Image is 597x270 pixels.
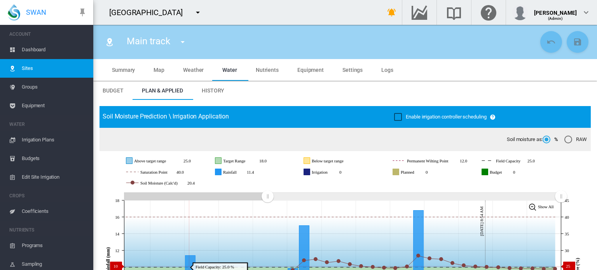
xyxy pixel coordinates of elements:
circle: Soil Moisture (Calc'd) Sun 10 Aug, 2025 27.4 [314,258,317,261]
md-icon: icon-menu-down [193,8,202,17]
div: [GEOGRAPHIC_DATA] [109,7,190,18]
g: Budget [482,169,527,176]
md-icon: icon-bell-ring [387,8,396,17]
circle: Soil Moisture (Calc'd) Mon 18 Aug, 2025 25.2 [405,265,408,268]
button: icon-bell-ring [384,5,400,20]
span: Equipment [22,96,87,115]
span: Enable irrigation controller scheduling [406,114,486,120]
circle: Soil Moisture (Calc'd) Thu 21 Aug, 2025 27.4 [440,258,443,261]
g: Zoom chart using cursor arrows [554,190,568,203]
md-icon: Click here for help [479,8,498,17]
md-icon: icon-menu-down [178,37,187,47]
g: Soil Moisture (Calc'd) [126,179,207,187]
g: Field Capacity [482,157,547,165]
circle: Soil Moisture (Calc'd) Sun 17 Aug, 2025 24.7 [394,267,397,270]
span: Summary [112,67,135,73]
button: icon-menu-down [190,5,206,20]
button: Click to go to list of Sites [102,34,117,50]
md-icon: Search the knowledge base [445,8,463,17]
circle: Soil Moisture (Calc'd) Sat 16 Aug, 2025 24.8 [382,266,386,269]
circle: Soil Moisture (Calc'd) Mon 25 Aug, 2025 25 [485,265,488,268]
circle: Soil Moisture (Calc'd) Wed 13 Aug, 2025 25.9 [348,263,351,266]
tspan: 12 [115,248,119,253]
span: Main track [127,36,170,47]
tspan: [DATE] 8:54 AM [479,206,484,236]
tspan: Show All [538,204,554,209]
span: (Admin) [548,16,563,21]
span: SWAN [26,7,46,17]
span: History [202,87,224,94]
md-icon: Go to the Data Hub [410,8,429,17]
span: Map [154,67,164,73]
button: Cancel Changes [540,31,562,53]
circle: Soil Moisture (Calc'd) Thu 28 Aug, 2025 24.6 [519,267,522,270]
circle: Soil Moisture (Calc'd) Tue 19 Aug, 2025 28.4 [417,254,420,257]
img: SWAN-Landscape-Logo-Colour-drop.png [8,4,20,21]
span: Nutrients [256,67,279,73]
span: Water [222,67,237,73]
span: CROPS [9,190,87,202]
circle: Soil Moisture (Calc'd) Wed 20 Aug, 2025 27.6 [428,257,431,260]
span: Programs [22,236,87,255]
md-icon: icon-chevron-down [581,8,591,17]
g: Zoom chart using cursor arrows [261,190,274,203]
button: icon-menu-down [175,34,190,50]
g: Target Range [215,157,273,165]
tspan: 14 [115,231,119,236]
span: Edit Site Irrigation [22,168,87,186]
g: Planned [393,169,439,176]
tspan: 35 [565,231,569,236]
span: Weather [183,67,204,73]
circle: Soil Moisture (Calc'd) Mon 11 Aug, 2025 26.4 [325,261,328,264]
circle: Soil Moisture (Calc'd) Thu 14 Aug, 2025 25.3 [360,265,363,268]
md-icon: icon-undo [546,37,556,47]
div: [PERSON_NAME] [534,6,577,14]
span: WATER [9,118,87,131]
span: NUTRIENTS [9,224,87,236]
span: Settings [342,67,363,73]
md-icon: icon-content-save [573,37,582,47]
g: Permanent Wilting Point [393,157,480,165]
circle: Soil Moisture (Calc'd) Tue 12 Aug, 2025 26.8 [337,260,340,263]
tspan: 40 [565,214,569,219]
span: Soil Moisture Prediction \ Irrigation Application [103,113,229,120]
tspan: 16 [115,214,119,219]
g: Rainfall [215,169,260,176]
tspan: 30 [565,248,569,253]
span: Soil moisture as: [507,136,543,143]
span: Sites [22,59,87,78]
span: Groups [22,78,87,96]
md-radio-button: RAW [564,136,587,143]
span: Coefficients [22,202,87,221]
g: Below target range [304,157,374,165]
span: Irrigation Plans [22,131,87,149]
img: profile.jpg [512,5,528,20]
circle: Soil Moisture (Calc'd) Fri 29 Aug, 2025 24.6 [531,267,534,270]
circle: Soil Moisture (Calc'd) Sun 24 Aug, 2025 25.2 [474,265,477,268]
tspan: 25 [565,265,569,269]
span: ACCOUNT [9,28,87,40]
circle: Soil Moisture (Calc'd) Fri 15 Aug, 2025 25 [371,265,374,268]
span: Plan & Applied [142,87,183,94]
circle: Soil Moisture (Calc'd) Sat 23 Aug, 2025 25.5 [462,264,465,267]
md-icon: icon-pin [78,8,87,17]
rect: Zoom chart using cursor arrows [267,192,561,200]
span: Budget [103,87,123,94]
md-radio-button: % [543,136,558,143]
circle: Soil Moisture (Calc'd) Sat 09 Aug, 2025 27 [302,259,305,262]
tspan: 10 [115,265,119,269]
md-icon: icon-map-marker-radius [105,37,114,47]
span: Dashboard [22,40,87,59]
g: Above target range [126,157,197,165]
span: Budgets [22,149,87,168]
span: Logs [381,67,393,73]
tspan: 18 [115,198,119,202]
button: Save Changes [567,31,588,53]
circle: Soil Moisture (Calc'd) Wed 27 Aug, 2025 24.7 [508,267,511,270]
circle: Soil Moisture (Calc'd) Tue 26 Aug, 2025 24.9 [497,266,500,269]
span: Equipment [297,67,324,73]
g: Irrigation [304,169,353,176]
tspan: 45 [565,198,569,202]
g: Saturation Point [126,169,196,176]
md-checkbox: Enable irrigation controller scheduling [394,113,486,121]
